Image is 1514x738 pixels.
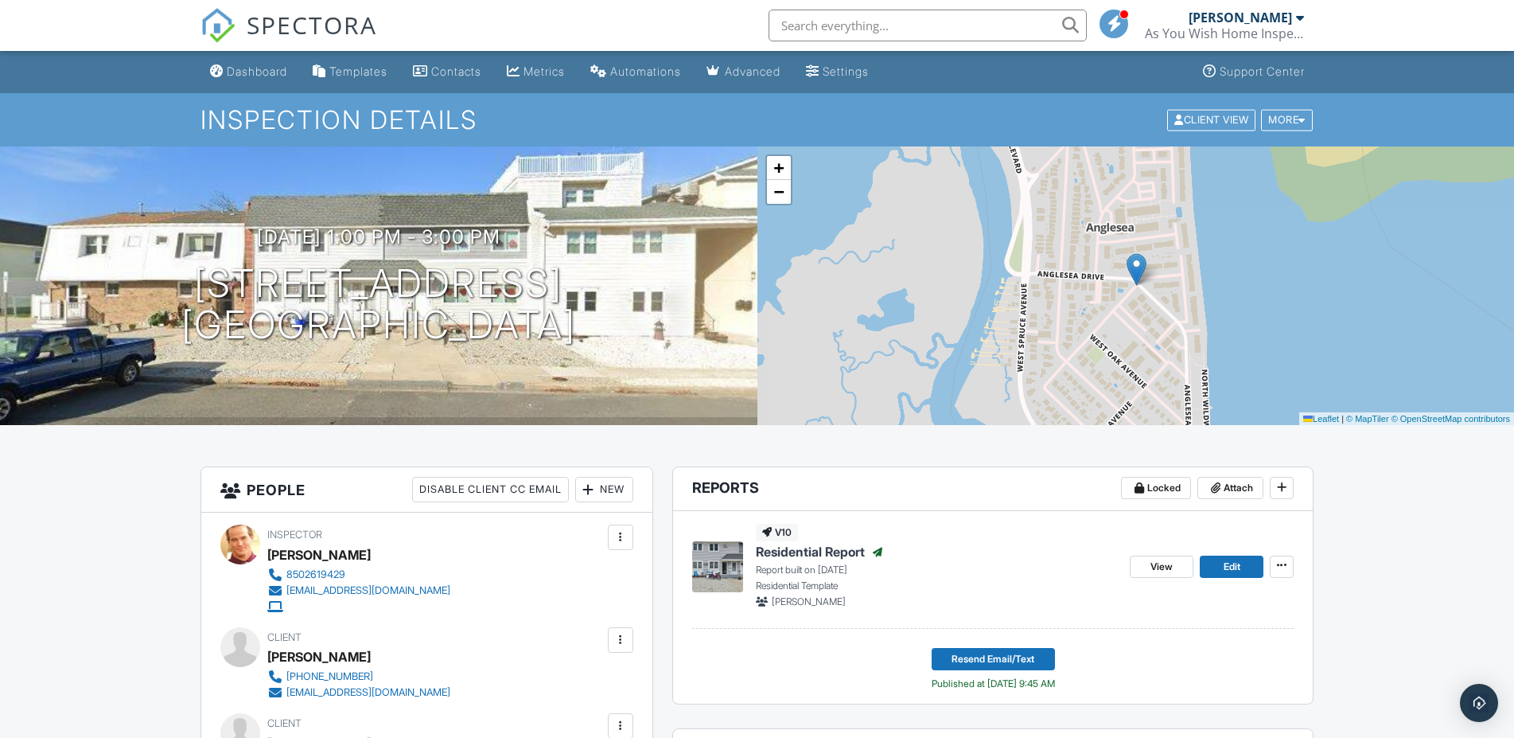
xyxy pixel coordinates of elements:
[823,64,869,78] div: Settings
[1220,64,1305,78] div: Support Center
[267,543,371,567] div: [PERSON_NAME]
[329,64,387,78] div: Templates
[267,717,302,729] span: Client
[800,57,875,87] a: Settings
[1261,109,1313,131] div: More
[257,226,500,248] h3: [DATE] 1:00 pm - 3:00 pm
[610,64,681,78] div: Automations
[500,57,571,87] a: Metrics
[407,57,488,87] a: Contacts
[412,477,569,502] div: Disable Client CC Email
[431,64,481,78] div: Contacts
[1391,414,1510,424] a: © OpenStreetMap contributors
[200,21,377,55] a: SPECTORA
[267,631,302,643] span: Client
[1197,57,1311,87] a: Support Center
[227,64,287,78] div: Dashboard
[200,8,235,43] img: The Best Home Inspection Software - Spectora
[523,64,565,78] div: Metrics
[286,568,345,581] div: 8502619429
[267,583,450,599] a: [EMAIL_ADDRESS][DOMAIN_NAME]
[1346,414,1389,424] a: © MapTiler
[1303,414,1339,424] a: Leaflet
[1189,10,1292,25] div: [PERSON_NAME]
[1341,414,1344,424] span: |
[306,57,394,87] a: Templates
[773,158,784,178] span: +
[267,645,371,669] div: [PERSON_NAME]
[1460,684,1498,722] div: Open Intercom Messenger
[584,57,687,87] a: Automations (Basic)
[286,670,373,683] div: [PHONE_NUMBER]
[1127,253,1146,286] img: Marker
[1166,113,1259,125] a: Client View
[700,57,787,87] a: Advanced
[767,156,791,180] a: Zoom in
[204,57,294,87] a: Dashboard
[725,64,780,78] div: Advanced
[1145,25,1304,41] div: As You Wish Home Inspection LLC
[286,584,450,597] div: [EMAIL_ADDRESS][DOMAIN_NAME]
[769,10,1087,41] input: Search everything...
[247,8,377,41] span: SPECTORA
[181,263,576,347] h1: [STREET_ADDRESS] [GEOGRAPHIC_DATA]
[575,477,633,502] div: New
[267,685,450,701] a: [EMAIL_ADDRESS][DOMAIN_NAME]
[267,669,450,685] a: [PHONE_NUMBER]
[773,182,784,201] span: −
[1167,109,1255,131] div: Client View
[767,180,791,204] a: Zoom out
[286,686,450,699] div: [EMAIL_ADDRESS][DOMAIN_NAME]
[267,529,322,541] span: Inspector
[267,567,450,583] a: 8502619429
[201,467,652,513] h3: People
[200,106,1314,134] h1: Inspection Details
